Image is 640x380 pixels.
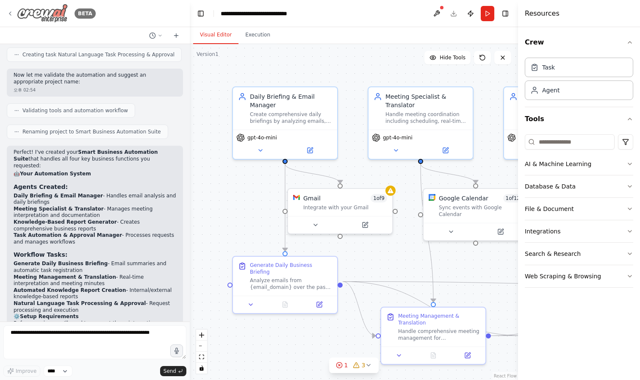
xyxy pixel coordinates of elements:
[542,86,560,94] div: Agent
[385,111,468,125] div: Handle meeting coordination including scheduling, real-time interpretation support for {source_la...
[14,274,176,287] li: - Real-time interpretation and meeting minutes
[196,363,207,374] button: toggle interactivity
[398,328,480,341] div: Handle comprehensive meeting management for {meeting_type} including: provide real-time interpret...
[14,219,117,225] strong: Knowledge-Based Report Generator
[494,374,517,378] a: React Flow attribution
[14,206,104,212] strong: Meeting Specialist & Translator
[503,194,523,202] span: Number of enabled actions
[250,277,332,291] div: Analyze emails from {email_domain} over the past {time_period}, extract key information including...
[525,198,633,220] button: File & Document
[385,92,468,109] div: Meeting Specialist & Translator
[14,261,176,274] li: - Email summaries and automatic task registration
[429,194,435,201] img: Google Calendar
[247,134,277,141] span: gpt-4o-mini
[14,313,176,320] h2: ⚙️
[14,206,176,219] li: - Manages meeting interpretation and documentation
[14,287,176,300] li: - Internal/external knowledge-based reports
[380,307,486,365] div: Meeting Management & TranslationHandle comprehensive meeting management for {meeting_type} includ...
[170,344,183,357] button: Click to speak your automation idea
[416,164,438,302] g: Edge from 05938a8a-ec51-4757-8311-677e76e00b15 to cf0b4f11-e4e8-4b2c-9ded-d3f3b36b5a7a
[14,300,176,313] li: - Request processing and execution
[267,300,303,310] button: No output available
[344,361,348,369] span: 1
[20,313,79,319] strong: Setup Requirements
[14,87,176,93] div: 오후 02:54
[196,330,207,374] div: React Flow controls
[525,265,633,287] button: Web Scraping & Browsing
[293,194,300,201] img: Gmail
[440,54,465,61] span: Hide Tools
[160,366,186,376] button: Send
[250,111,332,125] div: Create comprehensive daily briefings by analyzing emails, extracting key information, and automat...
[14,232,176,245] li: - Processes requests and manages workflows
[14,320,176,327] p: Before running, you'll need to connect these integrations:
[163,368,176,374] span: Send
[14,183,68,190] strong: Agents Created:
[250,92,332,109] div: Daily Briefing & Email Manager
[17,4,68,23] img: Logo
[525,243,633,265] button: Search & Research
[14,72,176,85] p: Now let me validate the automation and suggest an appropriate project name:
[329,358,379,373] button: 13
[525,54,633,107] div: Crew
[303,194,321,202] div: Gmail
[439,204,523,218] div: Sync events with Google Calendar
[196,352,207,363] button: fit view
[398,313,480,326] div: Meeting Management & Translation
[22,51,175,58] span: Creating task Natural Language Task Processing & Approval
[14,300,146,306] strong: Natural Language Task Processing & Approval
[196,341,207,352] button: zoom out
[421,145,469,155] button: Open in side panel
[416,164,480,183] g: Edge from 05938a8a-ec51-4757-8311-677e76e00b15 to fafa72eb-0615-443b-aa9e-83cf6f7bd302
[491,332,524,340] g: Edge from cf0b4f11-e4e8-4b2c-9ded-d3f3b36b5a7a to 8bfc4260-dcba-4d81-b904-ba4f12106c21
[14,193,103,199] strong: Daily Briefing & Email Manager
[499,8,511,19] button: Hide right sidebar
[343,277,376,340] g: Edge from 8a218a5b-bd37-4abc-a46a-83fdebd7447d to cf0b4f11-e4e8-4b2c-9ded-d3f3b36b5a7a
[14,149,176,169] p: Perfect! I've created your that handles all four key business functions you requested:
[525,107,633,131] button: Tools
[14,149,158,162] strong: Smart Business Automation Suite
[525,153,633,175] button: AI & Machine Learning
[416,350,452,361] button: No output available
[423,188,529,241] div: Google CalendarGoogle Calendar1of12Sync events with Google Calendar
[542,63,555,72] div: Task
[22,107,128,114] span: Validating tools and automation workflow
[14,193,176,206] li: - Handles email analysis and daily briefings
[196,330,207,341] button: zoom in
[14,274,116,280] strong: Meeting Management & Translation
[281,164,289,251] g: Edge from 42499833-6d4b-4a05-87ae-0c52642da362 to 8a218a5b-bd37-4abc-a46a-83fdebd7447d
[362,361,366,369] span: 3
[453,350,482,361] button: Open in side panel
[305,300,334,310] button: Open in side panel
[525,131,633,294] div: Tools
[281,164,344,183] g: Edge from 42499833-6d4b-4a05-87ae-0c52642da362 to 79b41cb6-94d8-4b4c-a9ef-b804729000ea
[287,188,393,234] div: GmailGmail1of9Integrate with your Gmail
[16,368,36,374] span: Improve
[525,31,633,54] button: Crew
[477,227,524,237] button: Open in side panel
[286,145,334,155] button: Open in side panel
[232,86,338,160] div: Daily Briefing & Email ManagerCreate comprehensive daily briefings by analyzing emails, extractin...
[303,204,387,211] div: Integrate with your Gmail
[221,9,314,18] nav: breadcrumb
[371,194,387,202] span: Number of enabled actions
[383,134,413,141] span: gpt-4o-mini
[75,8,96,19] div: BETA
[14,171,176,178] h2: 🤖
[169,31,183,41] button: Start a new chat
[146,31,166,41] button: Switch to previous chat
[439,194,488,202] div: Google Calendar
[14,232,122,238] strong: Task Automation & Approval Manager
[368,86,474,160] div: Meeting Specialist & TranslatorHandle meeting coordination including scheduling, real-time interp...
[197,51,219,58] div: Version 1
[20,171,91,177] strong: Your Automation System
[424,51,471,64] button: Hide Tools
[22,128,161,135] span: Renaming project to Smart Business Automation Suite
[525,8,560,19] h4: Resources
[525,220,633,242] button: Integrations
[525,175,633,197] button: Database & Data
[14,261,108,266] strong: Generate Daily Business Briefing
[14,251,67,258] strong: Workflow Tasks:
[250,262,332,275] div: Generate Daily Business Briefing
[232,256,338,314] div: Generate Daily Business BriefingAnalyze emails from {email_domain} over the past {time_period}, e...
